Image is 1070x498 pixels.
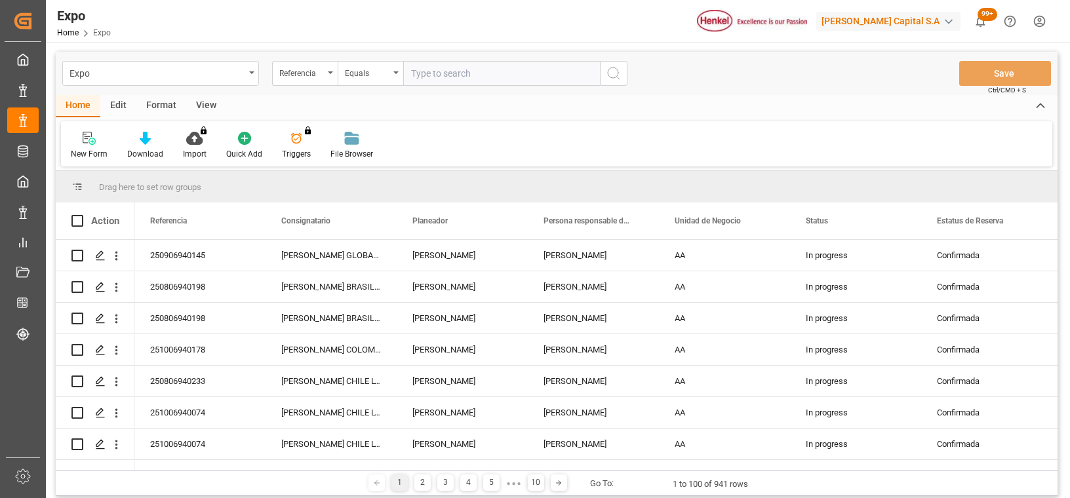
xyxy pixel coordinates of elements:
div: Confirmada [937,429,1037,459]
div: Adhesive Brands Limited [266,460,397,491]
div: [PERSON_NAME] [397,240,528,271]
div: En proceso [937,461,1037,491]
img: Henkel%20logo.jpg_1689854090.jpg [697,10,807,33]
div: 251006940074 [134,429,266,459]
div: Referencia [279,64,324,79]
div: Expo [69,64,245,81]
div: View [186,95,226,117]
div: Format [136,95,186,117]
div: Press SPACE to select this row. [56,460,134,491]
div: Press SPACE to select this row. [56,334,134,366]
div: 3 [437,474,454,491]
div: AA [659,240,790,271]
div: AA [659,303,790,334]
div: [PERSON_NAME] CHILE LTDA. [266,397,397,428]
div: AA [659,271,790,302]
div: [PERSON_NAME] [397,366,528,396]
div: Expo [57,6,111,26]
div: Press SPACE to select this row. [56,429,134,460]
div: [PERSON_NAME] CHILE LTDA. [266,429,397,459]
button: Save [959,61,1051,86]
div: Confirmada [937,366,1037,396]
button: search button [600,61,627,86]
div: AA [659,334,790,365]
div: Press SPACE to select this row. [56,366,134,397]
div: [PERSON_NAME] [397,397,528,428]
div: Press SPACE to select this row. [56,397,134,429]
div: AA [659,460,790,491]
div: Quick Add [226,148,262,160]
div: ● ● ● [506,478,521,488]
div: 250906940145 [134,240,266,271]
span: Planeador [412,216,448,225]
div: AA [659,366,790,396]
span: Estatus de Reserva [937,216,1003,225]
div: [PERSON_NAME] BRASIL LTDA. [266,303,397,334]
div: AA [659,397,790,428]
span: Referencia [150,216,187,225]
div: Press SPACE to select this row. [56,271,134,303]
div: New Form [71,148,108,160]
div: [PERSON_NAME] Capital S.A [816,12,961,31]
div: [PERSON_NAME] COLOMBIANA S.A.S. [266,334,397,365]
div: In progress [790,334,921,365]
div: [PERSON_NAME] [528,271,659,302]
div: 251006940074 [134,397,266,428]
div: Confirmada [937,240,1037,271]
div: 250806940198 [134,303,266,334]
span: Ctrl/CMD + S [988,85,1026,95]
div: 2 [414,474,431,491]
div: [PERSON_NAME] [528,460,659,491]
button: show 101 new notifications [966,7,995,36]
div: In progress [790,429,921,459]
div: 250806940233 [134,366,266,396]
div: File Browser [330,148,373,160]
div: In progress [790,366,921,396]
span: Drag here to set row groups [99,182,201,192]
div: Confirmada [937,303,1037,334]
div: 4 [460,474,477,491]
div: [PERSON_NAME] [528,240,659,271]
span: 99+ [978,8,997,21]
span: Status [806,216,828,225]
div: [PERSON_NAME] CHILE LTDA. [266,366,397,396]
div: In progress [790,397,921,428]
button: Help Center [995,7,1025,36]
div: [PERSON_NAME] [397,334,528,365]
div: Press SPACE to select this row. [56,303,134,334]
div: [PERSON_NAME] [397,303,528,334]
div: 10 [528,474,544,491]
button: open menu [272,61,338,86]
div: In progress [790,460,921,491]
input: Type to search [403,61,600,86]
div: [PERSON_NAME] [397,429,528,459]
span: Persona responsable de seguimiento [544,216,631,225]
a: Home [57,28,79,37]
div: Equals [345,64,389,79]
div: 250806940198 [134,271,266,302]
button: open menu [338,61,403,86]
div: [PERSON_NAME] [397,460,528,491]
div: [PERSON_NAME] [528,397,659,428]
div: In progress [790,303,921,334]
span: Consignatario [281,216,330,225]
div: [PERSON_NAME] [528,334,659,365]
div: 1 to 100 of 941 rows [673,478,748,491]
div: [PERSON_NAME] GLOBAL SUPPLY CHAIN B.V [266,240,397,271]
div: Go To: [590,477,614,490]
div: Action [91,215,119,227]
span: Unidad de Negocio [675,216,741,225]
div: In progress [790,271,921,302]
div: 5 [483,474,500,491]
div: Home [56,95,100,117]
div: Confirmada [937,398,1037,428]
div: Press SPACE to select this row. [56,240,134,271]
button: [PERSON_NAME] Capital S.A [816,9,966,33]
div: [PERSON_NAME] BRASIL LTDA. [266,271,397,302]
div: 1 [391,474,408,491]
div: Download [127,148,163,160]
div: Edit [100,95,136,117]
div: In progress [790,240,921,271]
div: [PERSON_NAME] [397,271,528,302]
button: open menu [62,61,259,86]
